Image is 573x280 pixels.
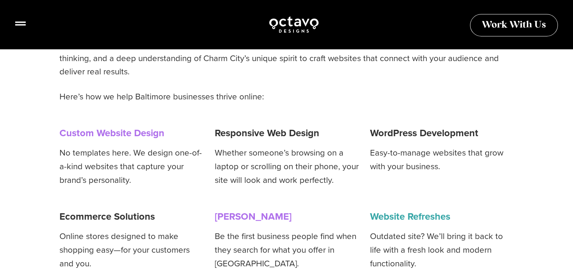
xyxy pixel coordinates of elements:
a: Website Refreshes [370,209,450,223]
p: Online stores designed to make shopping easy—for your customers and you. [59,230,203,271]
p: Here’s how we help Baltimore businesses thrive online: [59,90,514,104]
h3: Responsive Web Design [215,126,359,140]
p: Whether you’re running a cozy coffee shop, a tech startup, or a nonprofit making waves in the com... [59,24,514,79]
img: Octavo Designs Logo in White [269,15,319,34]
a: Work With Us [470,14,558,36]
h3: Ecommerce Solutions [59,209,203,223]
span: Work With Us [482,20,546,30]
h3: WordPress Development [370,126,514,140]
a: Custom Website Design [59,126,164,140]
p: Easy-to-manage websites that grow with your business. [370,146,514,173]
p: Whether someone’s browsing on a laptop or scrolling on their phone, your site will look and work ... [215,146,359,187]
p: No templates here. We design one-of-a-kind websites that capture your brand’s personality. [59,146,203,187]
p: Be the first business people find when they search for what you offer in [GEOGRAPHIC_DATA]. [215,230,359,271]
a: [PERSON_NAME] [215,209,292,223]
p: Outdated site? We’ll bring it back to life with a fresh look and modern functionality. [370,230,514,271]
